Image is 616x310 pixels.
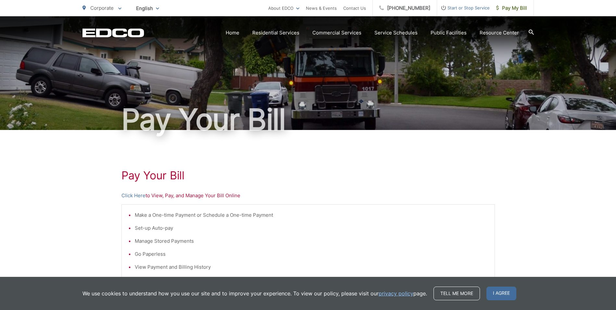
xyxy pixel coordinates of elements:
[312,29,361,37] a: Commercial Services
[135,237,488,245] li: Manage Stored Payments
[431,29,467,37] a: Public Facilities
[496,4,527,12] span: Pay My Bill
[82,103,534,136] h1: Pay Your Bill
[374,29,418,37] a: Service Schedules
[135,250,488,258] li: Go Paperless
[379,290,413,297] a: privacy policy
[131,3,164,14] span: English
[434,287,480,300] a: Tell me more
[82,290,427,297] p: We use cookies to understand how you use our site and to improve your experience. To view our pol...
[135,211,488,219] li: Make a One-time Payment or Schedule a One-time Payment
[343,4,366,12] a: Contact Us
[486,287,516,300] span: I agree
[82,28,144,37] a: EDCD logo. Return to the homepage.
[306,4,337,12] a: News & Events
[121,192,495,200] p: to View, Pay, and Manage Your Bill Online
[90,5,114,11] span: Corporate
[135,224,488,232] li: Set-up Auto-pay
[121,169,495,182] h1: Pay Your Bill
[268,4,299,12] a: About EDCO
[252,29,299,37] a: Residential Services
[135,263,488,271] li: View Payment and Billing History
[480,29,519,37] a: Resource Center
[121,192,145,200] a: Click Here
[226,29,239,37] a: Home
